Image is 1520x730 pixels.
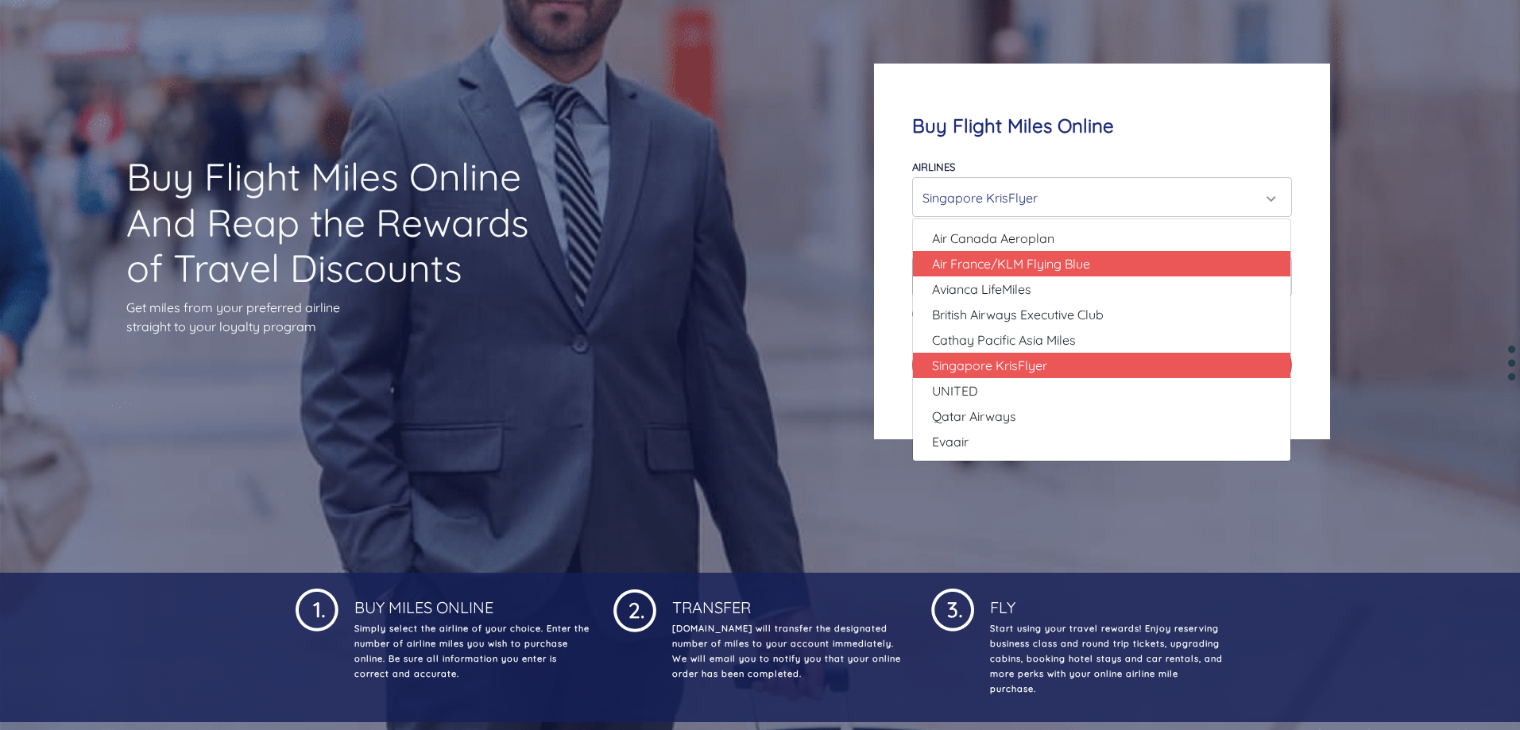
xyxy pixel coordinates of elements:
[932,330,1076,350] span: Cathay Pacific Asia Miles
[296,585,338,632] img: 1
[987,621,1225,697] p: Start using your travel rewards! Enjoy reserving business class and round trip tickets, upgrading...
[932,356,1047,375] span: Singapore KrisFlyer
[912,114,1291,137] h4: Buy Flight Miles Online
[932,432,969,451] span: Evaair
[932,229,1054,248] span: Air Canada Aeroplan
[613,585,656,632] img: 1
[126,154,557,292] h1: Buy Flight Miles Online And Reap the Rewards of Travel Discounts
[351,621,590,682] p: Simply select the airline of your choice. Enter the number of airline miles you wish to purchase ...
[932,407,1016,426] span: Qatar Airways
[932,305,1104,324] span: British Airways Executive Club
[932,254,1090,273] span: Air France/KLM Flying Blue
[922,183,1271,213] div: Singapore KrisFlyer
[912,177,1291,217] button: Singapore KrisFlyer
[932,381,978,400] span: UNITED
[912,160,955,173] label: Airlines
[987,585,1225,617] h4: Fly
[931,585,974,632] img: 1
[669,621,907,682] p: [DOMAIN_NAME] will transfer the designated number of miles to your account immediately. We will e...
[669,585,907,617] h4: Transfer
[932,280,1031,299] span: Avianca LifeMiles
[126,298,557,336] p: Get miles from your preferred airline straight to your loyalty program
[351,585,590,617] h4: Buy Miles Online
